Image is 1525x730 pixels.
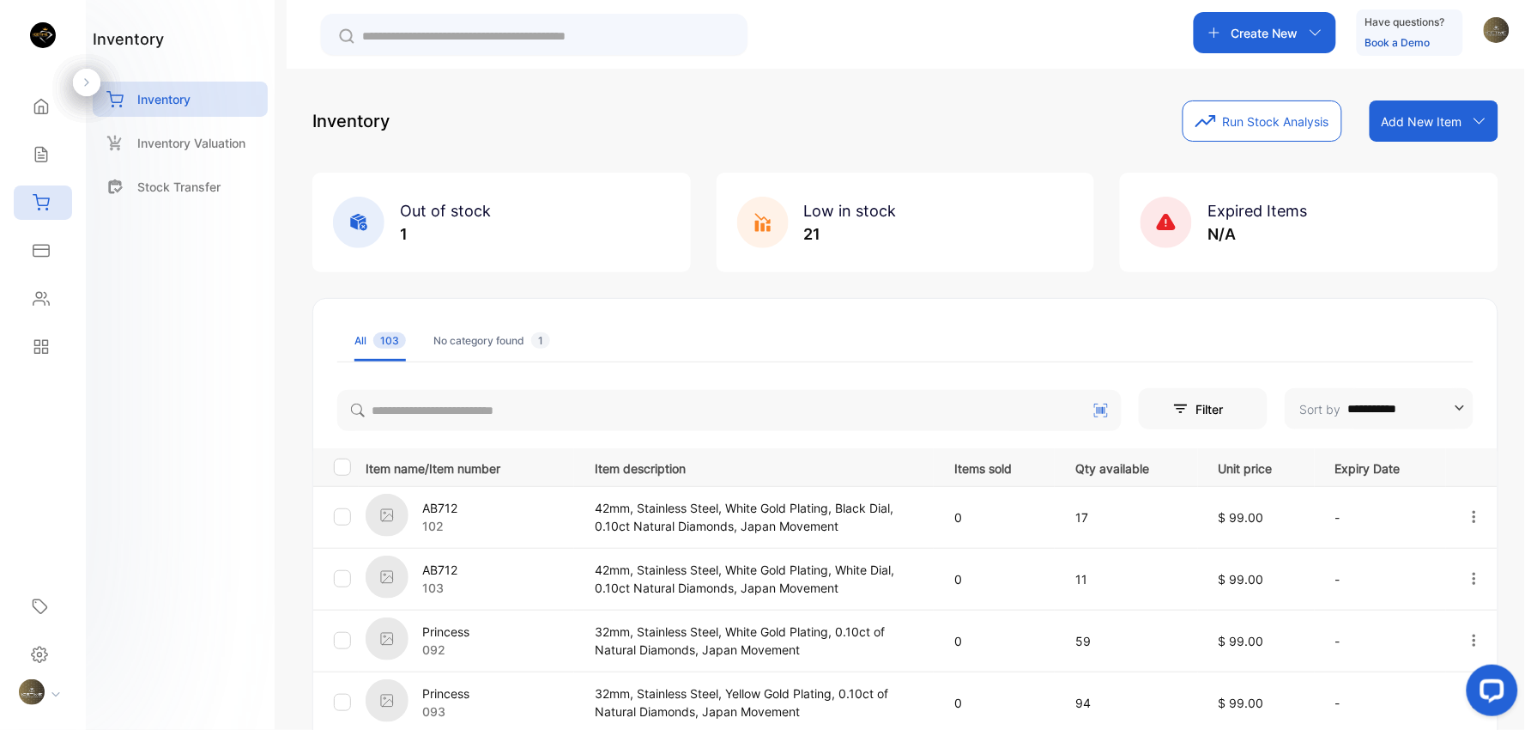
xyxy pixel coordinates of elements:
p: Sort by [1300,400,1341,418]
div: No category found [433,333,550,349]
p: 17 [1075,508,1183,526]
a: Book a Demo [1365,36,1431,49]
p: Inventory Valuation [137,134,245,152]
a: Stock Transfer [93,169,268,204]
p: Item name/Item number [366,456,573,478]
p: Items sold [954,456,1040,478]
p: - [1335,632,1431,650]
a: Inventory Valuation [93,125,268,161]
a: Inventory [93,82,268,117]
img: item [366,556,408,599]
p: - [1335,508,1431,526]
img: avatar [1484,17,1510,43]
img: item [366,494,408,537]
p: 0 [954,570,1040,588]
p: Qty available [1075,456,1183,478]
img: logo [30,22,56,48]
p: AB712 [422,561,457,579]
p: 1 [400,222,491,246]
p: 102 [422,517,457,535]
p: 092 [422,641,469,659]
button: Run Stock Analysis [1183,100,1342,142]
p: Item description [595,456,919,478]
img: item [366,679,408,722]
p: 11 [1075,570,1183,588]
button: Sort by [1285,388,1474,429]
p: Stock Transfer [137,178,221,196]
h1: inventory [93,27,164,51]
p: 94 [1075,694,1183,712]
p: 42mm, Stainless Steel, White Gold Plating, Black Dial, 0.10ct Natural Diamonds, Japan Movement [595,499,919,535]
span: Out of stock [400,202,491,220]
p: 42mm, Stainless Steel, White Gold Plating, White Dial, 0.10ct Natural Diamonds, Japan Movement [595,561,919,597]
span: 1 [531,332,550,349]
p: 093 [422,703,469,721]
p: 0 [954,694,1040,712]
p: 32mm, Stainless Steel, White Gold Plating, 0.10ct of Natural Diamonds, Japan Movement [595,623,919,659]
span: $ 99.00 [1219,634,1264,648]
p: 21 [804,222,897,246]
p: 0 [954,508,1040,526]
button: avatar [1484,12,1510,53]
p: - [1335,570,1431,588]
p: Inventory [137,90,191,108]
img: profile [19,679,45,705]
span: $ 99.00 [1219,696,1264,710]
p: Unit price [1219,456,1300,478]
span: $ 99.00 [1219,510,1264,525]
p: 0 [954,632,1040,650]
p: Princess [422,684,469,703]
p: 32mm, Stainless Steel, Yellow Gold Plating, 0.10ct of Natural Diamonds, Japan Movement [595,684,919,721]
p: Inventory [312,108,390,134]
p: Princess [422,623,469,641]
button: Create New [1194,12,1336,53]
iframe: LiveChat chat widget [1453,658,1525,730]
p: 59 [1075,632,1183,650]
p: 103 [422,579,457,597]
p: Add New Item [1382,113,1462,131]
p: Have questions? [1365,14,1445,31]
p: - [1335,694,1431,712]
p: AB712 [422,499,457,517]
p: N/A [1207,222,1307,246]
span: Low in stock [804,202,897,220]
span: 103 [373,332,406,349]
span: $ 99.00 [1219,572,1264,587]
img: item [366,617,408,660]
div: All [354,333,406,349]
span: Expired Items [1207,202,1307,220]
p: Create New [1231,24,1298,42]
p: Expiry Date [1335,456,1431,478]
